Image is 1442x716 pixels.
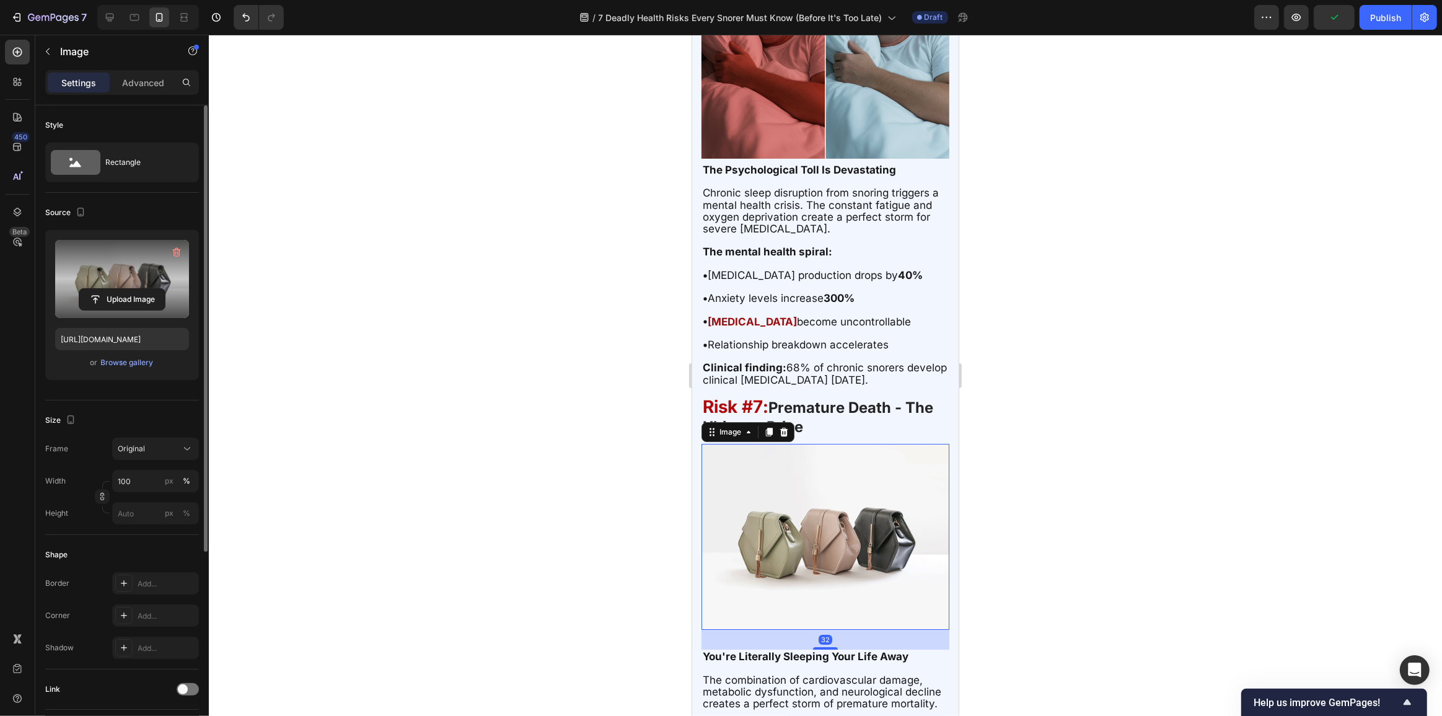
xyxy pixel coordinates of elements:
span: 68% of chronic snorers develop clinical [MEDICAL_DATA] [DATE]. [11,327,255,351]
button: Original [112,438,199,460]
strong: 40% [206,234,231,247]
p: Advanced [122,76,164,89]
button: Show survey - Help us improve GemPages! [1254,695,1415,710]
strong: Clinical finding: [11,327,94,339]
span: Original [118,443,145,454]
div: Corner [45,610,70,621]
span: The combination of cardiovascular damage, metabolic dysfunction, and neurological decline creates... [11,639,249,675]
button: Publish [1360,5,1412,30]
strong: You're Literally Sleeping Your Life Away [11,616,216,628]
span: Help us improve GemPages! [1254,697,1400,709]
span: [MEDICAL_DATA] production drops by [11,234,231,247]
label: Frame [45,443,68,454]
span: become uncontrollable [105,281,219,293]
div: Shape [45,549,68,560]
strong: Risk #7 [11,361,71,382]
strong: • [11,234,15,247]
button: 7 [5,5,92,30]
strong: • [11,304,15,316]
div: Publish [1370,11,1401,24]
p: Image [60,44,165,59]
label: Width [45,475,66,487]
div: Add... [138,643,196,654]
div: 32 [126,600,140,610]
button: % [162,506,177,521]
button: Upload Image [79,288,165,311]
div: Source [45,205,88,221]
iframe: Design area [692,35,959,716]
span: Anxiety levels increase [11,257,162,270]
label: Height [45,508,68,519]
input: px% [112,502,199,524]
div: Beta [9,227,30,237]
strong: The Psychological Toll Is Devastating [11,129,204,141]
div: Border [45,578,69,589]
input: https://example.com/image.jpg [55,328,189,350]
strong: 300% [131,257,162,270]
div: Style [45,120,63,131]
span: 7 Deadly Health Risks Every Snorer Must Know (Before It's Too Late) [599,11,882,24]
p: Settings [61,76,96,89]
div: % [183,475,190,487]
div: Link [45,684,60,695]
strong: [MEDICAL_DATA] [15,281,105,293]
button: Browse gallery [100,356,154,369]
strong: The mental health spiral: [11,211,140,223]
div: px [165,475,174,487]
strong: • [11,257,15,270]
button: px [179,474,194,488]
img: image_demo.jpg [9,409,257,595]
button: % [162,474,177,488]
span: : [11,361,76,382]
div: Add... [138,578,196,590]
div: Shadow [45,642,74,653]
div: Browse gallery [101,357,154,368]
strong: • [11,281,15,293]
div: Image [25,392,51,403]
span: Draft [925,12,943,23]
span: Chronic sleep disruption from snoring triggers a mental health crisis. The constant fatigue and o... [11,152,247,200]
span: or [90,355,98,370]
span: / [593,11,596,24]
div: 450 [12,132,30,142]
div: Open Intercom Messenger [1400,655,1430,685]
span: Relationship breakdown accelerates [11,304,196,316]
div: Add... [138,611,196,622]
div: px [165,508,174,519]
div: Size [45,412,78,429]
div: Rectangle [105,148,181,177]
div: % [183,508,190,519]
button: px [179,506,194,521]
input: px% [112,470,199,492]
h2: Premature Death - The Ultimate Price [9,361,257,403]
p: 7 [81,10,87,25]
div: Undo/Redo [234,5,284,30]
